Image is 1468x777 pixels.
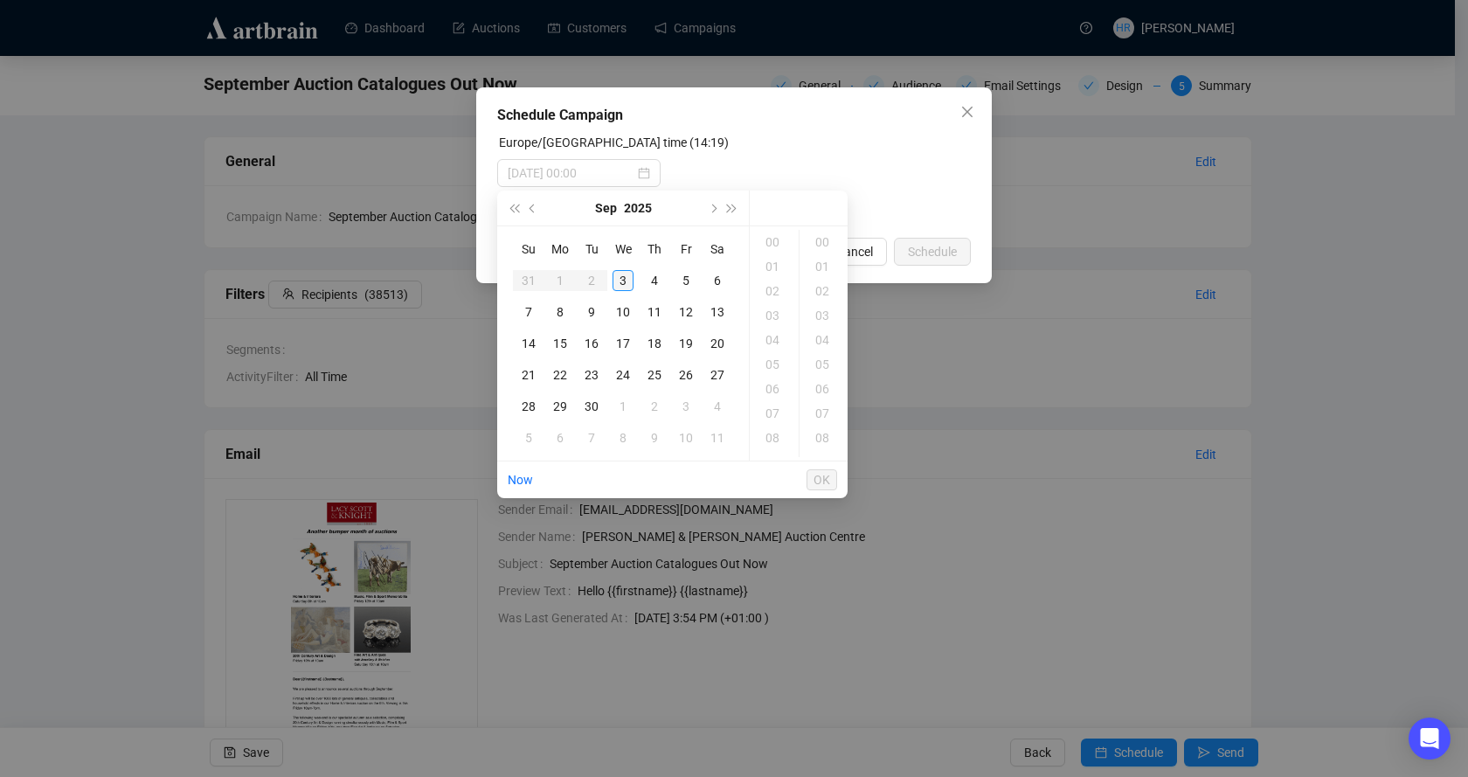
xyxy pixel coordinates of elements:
div: Schedule Campaign [497,105,971,126]
div: 03 [753,303,795,328]
td: 2025-10-05 [513,422,544,454]
td: 2025-09-03 [607,265,639,296]
div: 9 [644,427,665,448]
div: 00 [803,230,845,254]
div: 1 [613,396,634,417]
div: 4 [644,270,665,291]
div: 01 [803,254,845,279]
div: 04 [803,328,845,352]
div: 9 [581,302,602,323]
td: 2025-09-17 [607,328,639,359]
td: 2025-09-10 [607,296,639,328]
div: 04 [753,328,795,352]
td: 2025-09-02 [576,265,607,296]
div: 5 [518,427,539,448]
td: 2025-09-15 [544,328,576,359]
td: 2025-09-29 [544,391,576,422]
input: Select date [508,163,634,183]
th: We [607,233,639,265]
button: Previous month (PageUp) [523,191,543,225]
td: 2025-10-09 [639,422,670,454]
div: 07 [803,401,845,426]
div: 11 [707,427,728,448]
td: 2025-09-24 [607,359,639,391]
td: 2025-09-04 [639,265,670,296]
div: 14 [518,333,539,354]
th: Mo [544,233,576,265]
th: Tu [576,233,607,265]
div: 27 [707,364,728,385]
div: 00 [753,230,795,254]
div: 11 [644,302,665,323]
div: 30 [581,396,602,417]
td: 2025-10-04 [702,391,733,422]
td: 2025-09-16 [576,328,607,359]
div: Open Intercom Messenger [1409,718,1451,760]
div: 8 [613,427,634,448]
th: Th [639,233,670,265]
td: 2025-09-12 [670,296,702,328]
div: 8 [550,302,571,323]
button: Next year (Control + right) [723,191,742,225]
div: 18 [644,333,665,354]
div: 22 [550,364,571,385]
td: 2025-09-05 [670,265,702,296]
div: 3 [675,396,696,417]
div: 19 [675,333,696,354]
td: 2025-09-21 [513,359,544,391]
td: 2025-10-10 [670,422,702,454]
a: Now [508,473,533,487]
span: close [960,105,974,119]
div: 20 [707,333,728,354]
td: 2025-09-26 [670,359,702,391]
div: 13 [707,302,728,323]
td: 2025-10-06 [544,422,576,454]
label: Europe/London time (14:19) [499,135,729,149]
div: 16 [581,333,602,354]
div: 10 [613,302,634,323]
div: 06 [753,377,795,401]
button: Choose a year [624,191,652,225]
div: 17 [613,333,634,354]
button: Close [953,98,981,126]
div: 15 [550,333,571,354]
td: 2025-09-28 [513,391,544,422]
div: 23 [581,364,602,385]
div: 21 [518,364,539,385]
div: 7 [518,302,539,323]
div: 05 [803,352,845,377]
div: 5 [675,270,696,291]
th: Fr [670,233,702,265]
div: 02 [803,279,845,303]
div: 1 [550,270,571,291]
div: 26 [675,364,696,385]
td: 2025-09-19 [670,328,702,359]
div: 7 [581,427,602,448]
td: 2025-09-18 [639,328,670,359]
td: 2025-08-31 [513,265,544,296]
td: 2025-09-25 [639,359,670,391]
td: 2025-09-09 [576,296,607,328]
div: 6 [707,270,728,291]
button: Last year (Control + left) [504,191,523,225]
button: Choose a month [595,191,617,225]
td: 2025-09-27 [702,359,733,391]
div: 29 [550,396,571,417]
td: 2025-09-13 [702,296,733,328]
td: 2025-09-06 [702,265,733,296]
span: Cancel [836,242,873,261]
td: 2025-10-11 [702,422,733,454]
div: 28 [518,396,539,417]
div: 01 [753,254,795,279]
div: 09 [803,450,845,475]
button: Next month (PageDown) [703,191,722,225]
div: 3 [613,270,634,291]
td: 2025-09-08 [544,296,576,328]
td: 2025-09-11 [639,296,670,328]
button: OK [807,469,837,490]
button: Cancel [822,238,887,266]
div: 07 [753,401,795,426]
td: 2025-09-01 [544,265,576,296]
div: 24 [613,364,634,385]
div: 12 [675,302,696,323]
